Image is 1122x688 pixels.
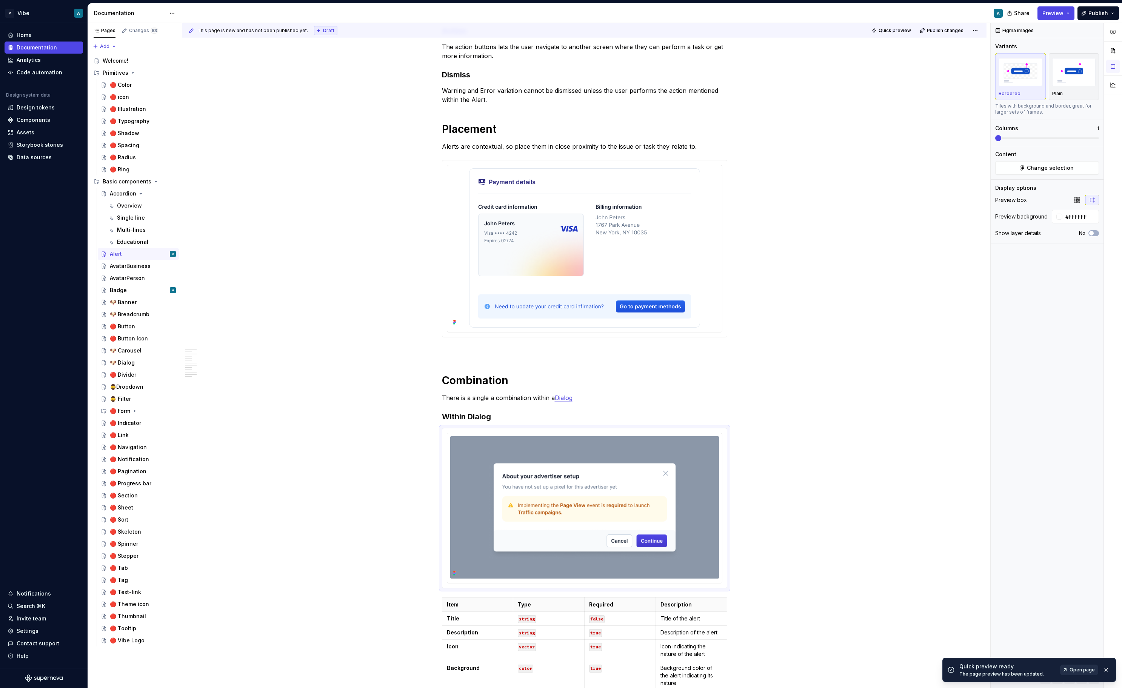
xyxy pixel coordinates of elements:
div: Page tree [91,55,179,646]
div: 🔴 Spacing [110,142,139,149]
div: Documentation [94,9,165,17]
a: Documentation [5,42,83,54]
a: Code automation [5,66,83,78]
a: AvatarPerson [98,272,179,284]
div: A [172,250,174,258]
a: 🐶 Carousel [98,345,179,357]
code: false [589,615,605,623]
button: Add [91,41,119,52]
button: Share [1003,6,1034,20]
a: 🔴 icon [98,91,179,103]
p: The action buttons lets the user navigate to another screen where they can perform a task or get ... [442,42,727,60]
code: string [518,615,536,623]
a: AlertA [98,248,179,260]
a: Design tokens [5,102,83,114]
span: 53 [151,28,158,34]
a: 🔴 Progress bar [98,477,179,489]
a: 🔴 Button Icon [98,332,179,345]
div: AvatarBusiness [110,262,151,270]
a: 🔴 Shadow [98,127,179,139]
div: Quick preview ready. [959,663,1056,670]
strong: Background [447,665,480,671]
div: Preview box [995,196,1027,204]
h1: Combination [442,374,727,387]
div: 🐶 Carousel [110,347,142,354]
div: Educational [117,238,148,246]
a: Multi-lines [105,224,179,236]
div: 🔴 Illustration [110,105,146,113]
h3: Dismiss [442,69,727,80]
a: 🔴 Pagination [98,465,179,477]
div: 🔴 Thumbnail [110,613,146,620]
svg: Supernova Logo [25,674,63,682]
img: placeholder [1052,58,1096,86]
div: V [5,9,14,18]
a: 🔴 Spinner [98,538,179,550]
strong: Title [447,615,459,622]
div: Changes [129,28,158,34]
div: 🔴 Vibe Logo [110,637,145,644]
div: 🔴 Form [110,407,130,415]
p: Type [518,601,580,608]
div: Pages [94,28,115,34]
div: 🔴 Shadow [110,129,139,137]
div: The page preview has been updated. [959,671,1056,677]
button: placeholderBordered [995,53,1046,100]
a: 🔴 Tag [98,574,179,586]
a: 🔴 Text-link [98,586,179,598]
div: Settings [17,627,38,635]
p: Alerts are contextual, so place them in close proximity to the issue or task they relate to. [442,142,727,151]
a: AvatarBusiness [98,260,179,272]
code: string [518,629,536,637]
div: Basic components [103,178,151,185]
div: 🔴 Progress bar [110,480,151,487]
a: Educational [105,236,179,248]
div: 🐶 Breadcrumb [110,311,149,318]
div: Content [995,151,1016,158]
div: Design tokens [17,104,55,111]
div: 🐶 Dialog [110,359,135,366]
a: 🧔‍♂️Dropdown [98,381,179,393]
a: Welcome! [91,55,179,67]
code: color [518,665,533,673]
code: vector [518,643,536,651]
a: 🔴 Illustration [98,103,179,115]
a: 🔴 Sheet [98,502,179,514]
p: Plain [1052,91,1063,97]
a: 🔴 Divider [98,369,179,381]
a: Analytics [5,54,83,66]
div: 🔴 icon [110,93,129,101]
span: Add [100,43,109,49]
strong: Icon [447,643,459,650]
div: A [997,10,1000,16]
a: 🔴 Vibe Logo [98,634,179,646]
p: Warning and Error variation cannot be dismissed unless the user performs the action mentioned wit... [442,86,727,104]
p: Description of the alert [660,629,722,636]
div: 🔴 Radius [110,154,136,161]
a: 🔴 Sort [98,514,179,526]
a: Assets [5,126,83,139]
button: Publish [1077,6,1119,20]
div: 🔴 Sort [110,516,128,523]
div: 🐶 Banner [110,299,137,306]
div: 🔴 Link [110,431,129,439]
a: Data sources [5,151,83,163]
div: Help [17,652,29,660]
div: Tiles with background and border, great for larger sets of frames. [995,103,1099,115]
button: VVibeA [2,5,86,21]
div: 🔴 Tag [110,576,128,584]
a: 🔴 Section [98,489,179,502]
img: placeholder [999,58,1042,86]
div: Notifications [17,590,51,597]
div: Vibe [17,9,29,17]
a: 🔴 Navigation [98,441,179,453]
div: Documentation [17,44,57,51]
a: BadgeA [98,284,179,296]
a: 🔴 Link [98,429,179,441]
div: A [172,286,174,294]
button: Notifications [5,588,83,600]
span: Change selection [1027,164,1074,172]
p: Required [589,601,651,608]
div: 🔴 Color [110,81,132,89]
div: 🔴 Text-link [110,588,141,596]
